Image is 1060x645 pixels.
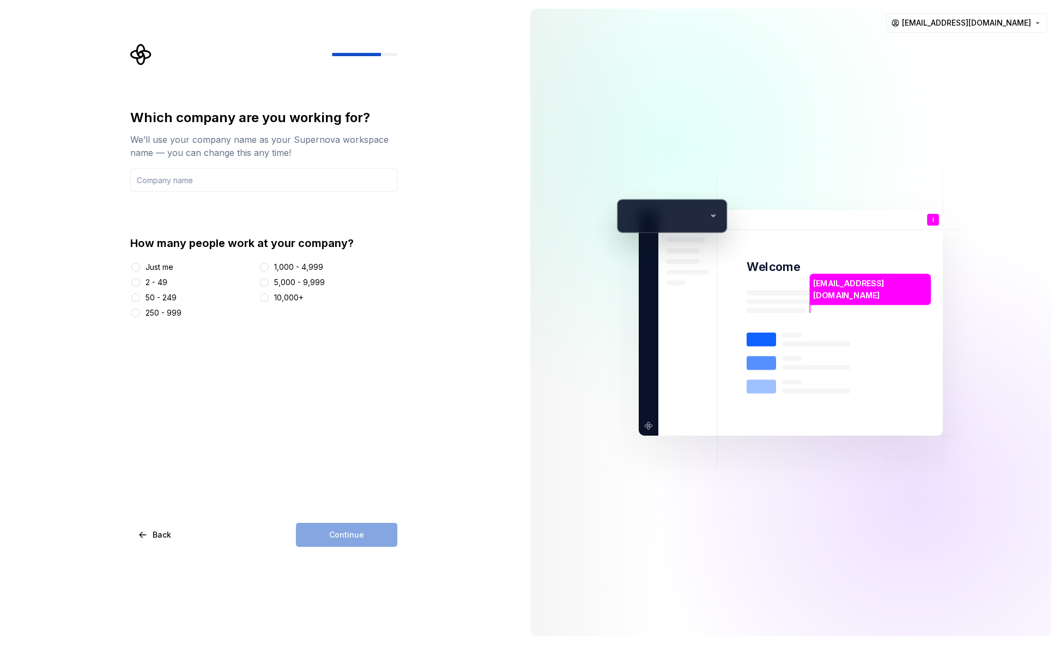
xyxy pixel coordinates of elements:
[146,262,173,273] div: Just me
[153,529,171,540] span: Back
[274,277,325,288] div: 5,000 - 9,999
[130,109,397,126] div: Which company are you working for?
[747,259,800,275] p: Welcome
[274,292,304,303] div: 10,000+
[813,278,927,301] p: [EMAIL_ADDRESS][DOMAIN_NAME]
[146,292,177,303] div: 50 - 249
[130,133,397,159] div: We’ll use your company name as your Supernova workspace name — you can change this any time!
[886,13,1047,33] button: [EMAIL_ADDRESS][DOMAIN_NAME]
[902,17,1031,28] span: [EMAIL_ADDRESS][DOMAIN_NAME]
[274,262,323,273] div: 1,000 - 4,999
[932,216,934,222] p: l
[130,236,397,251] div: How many people work at your company?
[130,44,152,65] svg: Supernova Logo
[130,523,180,547] button: Back
[146,308,181,318] div: 250 - 999
[146,277,167,288] div: 2 - 49
[130,168,397,192] input: Company name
